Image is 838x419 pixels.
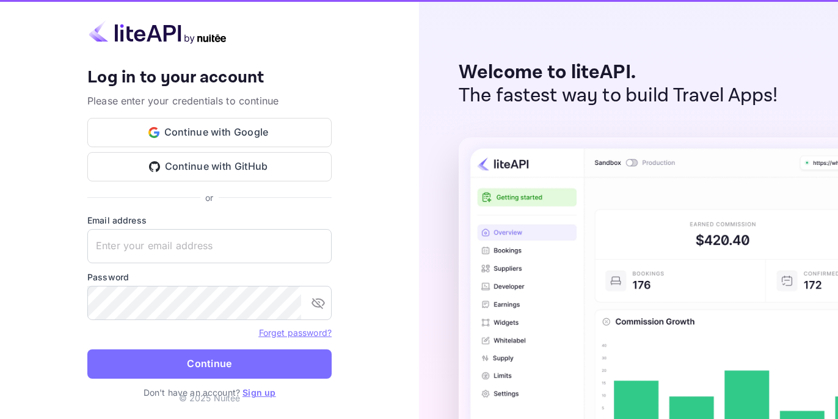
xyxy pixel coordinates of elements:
[459,84,778,107] p: The fastest way to build Travel Apps!
[87,349,332,379] button: Continue
[87,271,332,283] label: Password
[87,152,332,181] button: Continue with GitHub
[87,229,332,263] input: Enter your email address
[87,214,332,227] label: Email address
[259,326,332,338] a: Forget password?
[242,387,275,398] a: Sign up
[306,291,330,315] button: toggle password visibility
[87,20,228,44] img: liteapi
[459,61,778,84] p: Welcome to liteAPI.
[179,392,241,404] p: © 2025 Nuitee
[87,118,332,147] button: Continue with Google
[87,67,332,89] h4: Log in to your account
[87,93,332,108] p: Please enter your credentials to continue
[87,386,332,399] p: Don't have an account?
[205,191,213,204] p: or
[259,327,332,338] a: Forget password?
